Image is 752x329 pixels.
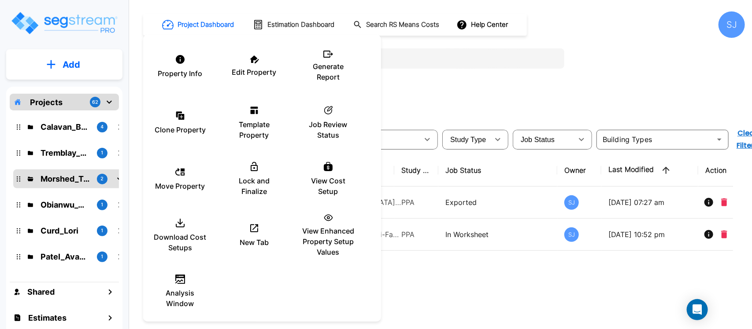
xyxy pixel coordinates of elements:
[155,124,206,135] p: Clone Property
[240,237,269,248] p: New Tab
[154,288,207,309] p: Analysis Window
[232,67,277,77] p: Edit Property
[228,119,281,140] p: Template Property
[687,299,708,320] div: Open Intercom Messenger
[302,226,355,257] p: View Enhanced Property Setup Values
[158,68,203,79] p: Property Info
[156,181,205,191] p: Move Property
[302,119,355,140] p: Job Review Status
[302,61,355,82] p: Generate Report
[228,175,281,197] p: Lock and Finalize
[154,232,207,253] p: Download Cost Setups
[302,175,355,197] p: View Cost Setup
